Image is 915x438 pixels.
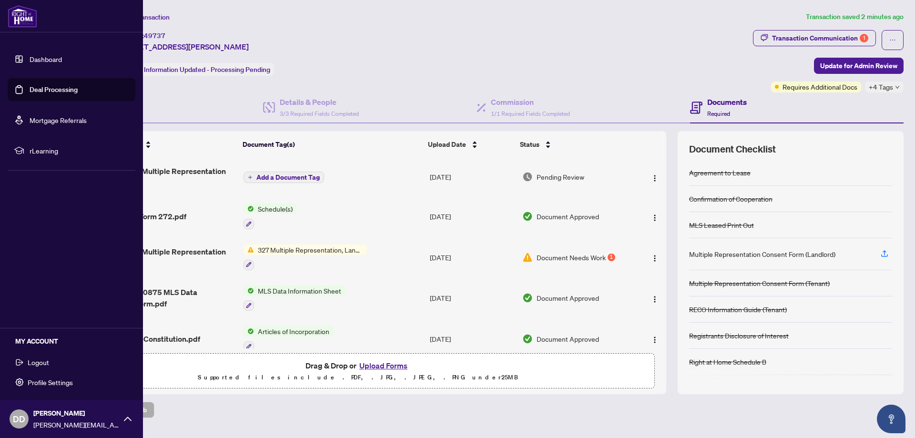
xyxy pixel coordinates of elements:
span: Schedule(s) [254,204,296,214]
button: Logo [647,290,662,306]
span: 49737 [144,31,165,40]
td: [DATE] [426,278,518,319]
button: Logo [647,169,662,184]
span: rLearning [30,145,129,156]
img: Document Status [522,293,533,303]
button: Status Icon327 Multiple Representation, Landlord - Acknowledgement & Consent Disclosure [244,244,367,270]
img: Status Icon [244,244,254,255]
span: +4 Tags [869,81,893,92]
div: Multiple Representation Consent Form (Landlord) [689,249,835,259]
span: Drag & Drop or [305,359,410,372]
span: Profile Settings [28,375,73,390]
img: Document Status [522,252,533,263]
div: MLS Leased Print Out [689,220,754,230]
button: Transaction Communication1 [753,30,876,46]
div: Agreement to Lease [689,167,751,178]
span: Document Approved [537,293,599,303]
td: [DATE] [426,318,518,359]
td: [DATE] [426,158,518,196]
td: [DATE] [426,237,518,278]
th: (31) File Name [90,131,239,158]
h4: Commission [491,96,570,108]
button: Upload Forms [356,359,410,372]
div: 1 [608,254,615,261]
div: 1 [860,34,868,42]
span: Document Approved [537,211,599,222]
span: Ontario 327 - Multiple Representation Landlord.pdf [94,246,235,269]
span: Information Updated - Processing Pending [144,65,270,74]
div: Multiple Representation Consent Form (Tenant) [689,278,830,288]
span: MLS Data Information Sheet [254,285,345,296]
span: DD [13,412,25,426]
th: Status [516,131,631,158]
button: Add a Document Tag [244,172,324,183]
span: 1/1 Required Fields Completed [491,110,570,117]
img: Document Status [522,211,533,222]
span: Logout [28,355,49,370]
img: Status Icon [244,285,254,296]
img: Logo [651,255,659,262]
button: Update for Admin Review [814,58,904,74]
img: Document Status [522,172,533,182]
img: Status Icon [244,326,254,336]
span: 3/3 Required Fields Completed [280,110,359,117]
span: down [895,85,900,90]
span: Drag & Drop orUpload FormsSupported files include .PDF, .JPG, .JPEG, .PNG under25MB [61,354,654,389]
button: Open asap [877,405,905,433]
span: [STREET_ADDRESS][PERSON_NAME] [118,41,249,52]
span: Status [520,139,539,150]
img: Document Status [522,334,533,344]
img: Status Icon [244,204,254,214]
span: Update for Admin Review [820,58,897,73]
button: Status IconMLS Data Information Sheet [244,285,345,311]
th: Upload Date [424,131,516,158]
img: logo [8,5,37,28]
span: Required [707,110,730,117]
div: Right at Home Schedule B [689,357,766,367]
article: Transaction saved 2 minutes ago [806,11,904,22]
a: Dashboard [30,55,62,63]
th: Document Tag(s) [239,131,425,158]
button: Logo [647,209,662,224]
button: Status IconArticles of Incorporation [244,326,333,352]
span: Articles of Incorporation [254,326,333,336]
button: Status IconSchedule(s) [244,204,296,229]
span: Listing E12310875 MLS Data Information Form.pdf [94,286,235,309]
div: Transaction Communication [772,31,868,46]
div: RECO Information Guide (Tenant) [689,304,787,315]
td: [DATE] [426,196,518,237]
span: Pending Review [537,172,584,182]
h5: MY ACCOUNT [15,336,135,346]
div: Confirmation of Cooperation [689,194,773,204]
button: Logo [647,250,662,265]
div: Registrants Disclosure of Interest [689,330,789,341]
span: Incorporation-Constitution.pdf [94,333,200,345]
span: Ontario 327 - Multiple Representation Landlord.pdf [94,165,235,188]
span: [PERSON_NAME][EMAIL_ADDRESS][DOMAIN_NAME] [33,419,119,430]
h4: Documents [707,96,747,108]
button: Add a Document Tag [244,171,324,183]
h4: Details & People [280,96,359,108]
div: Status: [118,63,274,76]
button: Profile Settings [8,374,135,390]
span: Document Needs Work [537,252,606,263]
a: Mortgage Referrals [30,116,87,124]
span: Document Approved [537,334,599,344]
img: Logo [651,214,659,222]
button: Logo [647,331,662,346]
img: Logo [651,295,659,303]
span: Requires Additional Docs [783,81,857,92]
span: [PERSON_NAME] [33,408,119,418]
a: Deal Processing [30,85,78,94]
span: View Transaction [119,13,170,21]
span: plus [248,175,253,180]
span: Add a Document Tag [256,174,320,181]
p: Supported files include .PDF, .JPG, .JPEG, .PNG under 25 MB [67,372,649,383]
img: Logo [651,336,659,344]
span: ellipsis [889,37,896,43]
span: Upload Date [428,139,466,150]
span: Document Checklist [689,143,776,156]
button: Logout [8,354,135,370]
span: 327 Multiple Representation, Landlord - Acknowledgement & Consent Disclosure [254,244,367,255]
img: Logo [651,174,659,182]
